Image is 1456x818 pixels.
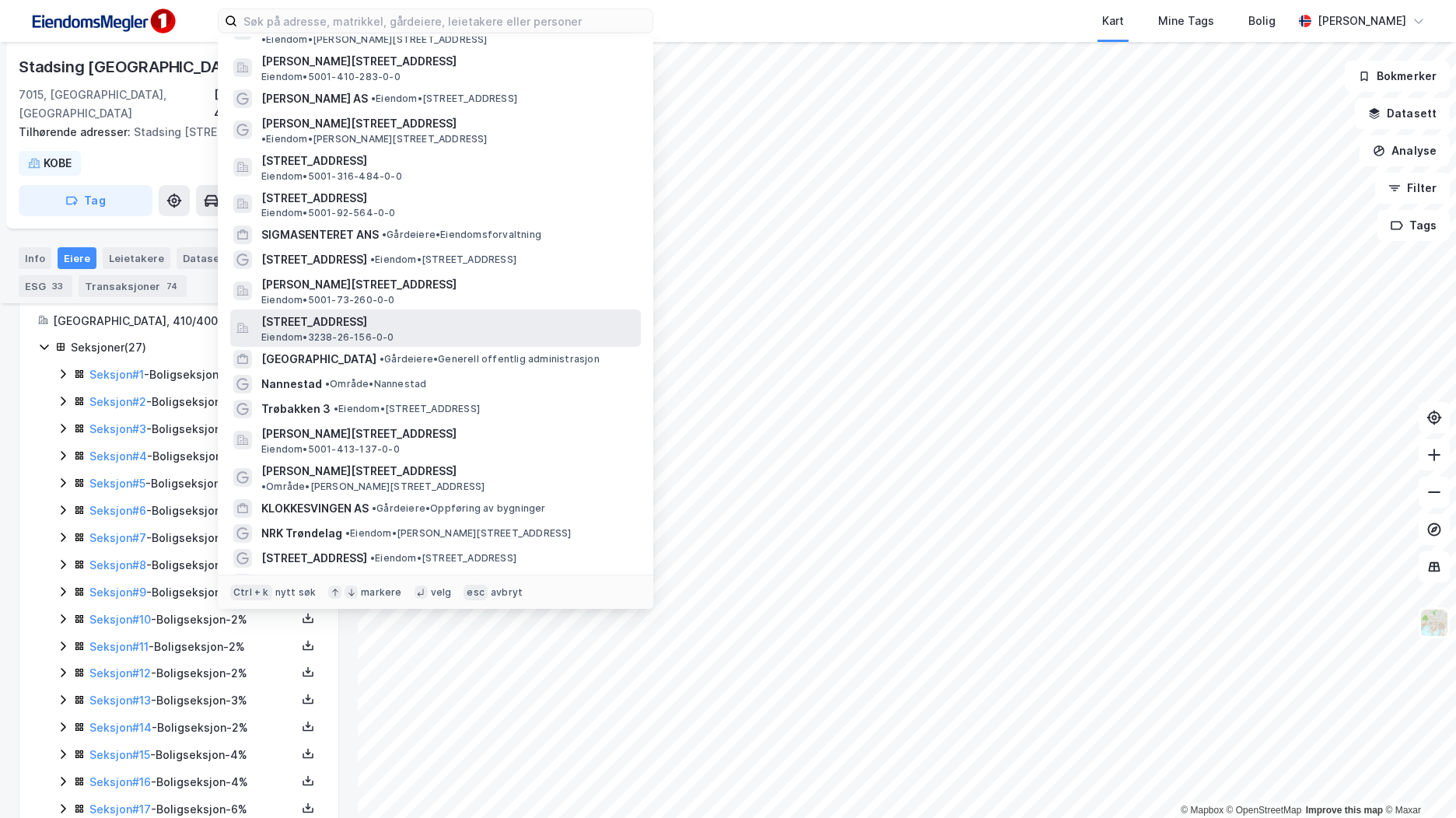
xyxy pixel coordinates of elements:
button: Tag [19,185,152,216]
div: Stadsing [STREET_ADDRESS] [19,123,327,142]
span: Eiendom • 5001-316-484-0-0 [261,170,402,183]
span: Gårdeiere • Eiendomsforvaltning [382,229,541,241]
span: Eiendom • 5001-73-260-0-0 [261,294,395,306]
div: - Boligseksjon - 4% [89,556,296,575]
div: - Boligseksjon - 2% [89,447,296,466]
a: Mapbox [1181,805,1223,816]
span: Eiendom • [PERSON_NAME][STREET_ADDRESS] [261,33,488,46]
div: Kontrollprogram for chat [1378,743,1456,818]
span: [PERSON_NAME][STREET_ADDRESS] [261,462,457,481]
span: Område • [PERSON_NAME][STREET_ADDRESS] [261,481,485,493]
a: Seksjon#2 [89,395,146,408]
a: Seksjon#11 [89,640,149,653]
span: Eiendom • [STREET_ADDRESS] [334,403,480,415]
div: 7015, [GEOGRAPHIC_DATA], [GEOGRAPHIC_DATA] [19,86,214,123]
span: [PERSON_NAME][STREET_ADDRESS] [261,52,635,71]
input: Søk på adresse, matrikkel, gårdeiere, leietakere eller personer [237,9,653,33]
span: Eiendom • [STREET_ADDRESS] [371,93,517,105]
span: Trøbakken 3 [261,400,331,418]
div: - Boligseksjon - 2% [89,420,296,439]
span: Eiendom • [PERSON_NAME][STREET_ADDRESS] [345,527,572,540]
div: ESG [19,275,72,297]
div: 74 [163,278,180,294]
span: Eiendom • 5001-92-564-0-0 [261,207,396,219]
div: - Boligseksjon - 2% [89,583,296,602]
a: Seksjon#1 [89,368,144,381]
a: Seksjon#12 [89,666,151,680]
span: NRK Trøndelag [261,524,342,543]
span: • [261,33,266,45]
a: Seksjon#5 [89,477,145,490]
div: - Boligseksjon - 4% [89,529,296,547]
a: Seksjon#16 [89,775,151,788]
div: Transaksjoner [79,275,187,297]
div: - Boligseksjon - 4% [89,746,296,764]
a: Seksjon#9 [89,586,146,599]
span: • [371,93,376,104]
span: Gårdeiere • Generell offentlig administrasjon [380,353,600,365]
div: Bolig [1248,12,1276,30]
span: • [261,133,266,145]
div: [PERSON_NAME] [1318,12,1406,30]
div: Mine Tags [1158,12,1214,30]
span: [PERSON_NAME][STREET_ADDRESS] [261,425,635,443]
button: Bokmerker [1345,61,1450,92]
a: Seksjon#17 [89,802,151,816]
div: - Boligseksjon - 4% [89,773,296,792]
a: Seksjon#13 [89,694,151,707]
div: nytt søk [275,586,317,598]
button: Filter [1375,173,1450,204]
span: [PERSON_NAME][STREET_ADDRESS] [261,114,457,133]
div: Seksjoner ( 27 ) [71,338,320,357]
span: Eiendom • 5001-410-283-0-0 [261,71,401,83]
span: [PERSON_NAME][STREET_ADDRESS] [261,275,635,294]
button: Analyse [1360,135,1450,166]
span: SIGMASENTERET ANS [261,225,379,244]
div: - Boligseksjon - 2% [89,393,296,411]
div: Ctrl + k [230,584,272,600]
a: Seksjon#15 [89,748,150,761]
div: - Boligseksjon - 4% [89,474,296,493]
div: Stadsing [GEOGRAPHIC_DATA] 24a [19,54,281,79]
span: • [334,403,338,414]
a: Seksjon#7 [89,531,146,544]
span: [PERSON_NAME] AS [261,89,368,108]
span: • [325,378,330,390]
div: - Boligseksjon - 2% [89,365,296,384]
span: • [382,229,387,240]
div: Eiere [58,247,96,269]
button: Datasett [1355,98,1450,129]
span: • [370,552,375,564]
div: velg [431,586,452,598]
a: OpenStreetMap [1227,805,1302,816]
span: • [345,527,350,539]
div: - Boligseksjon - 2% [89,664,296,683]
span: • [380,353,384,365]
a: Seksjon#3 [89,422,146,435]
a: Seksjon#10 [89,613,151,626]
span: [STREET_ADDRESS] [261,152,635,170]
span: Tilhørende adresser: [19,125,134,138]
button: Tags [1377,210,1450,241]
iframe: Chat Widget [1378,743,1456,818]
div: Info [19,247,51,269]
span: Eiendom • [PERSON_NAME][STREET_ADDRESS] [261,133,488,145]
div: esc [464,584,488,600]
span: [STREET_ADDRESS] [261,189,635,208]
a: Improve this map [1306,805,1383,816]
div: avbryt [491,586,523,598]
div: KOBE [44,154,72,173]
div: - Boligseksjon - 4% [89,502,296,520]
a: Seksjon#4 [89,449,147,463]
span: Eiendom • 5001-413-137-0-0 [261,443,400,456]
div: [GEOGRAPHIC_DATA], 410/400 [53,312,320,330]
img: Z [1419,608,1449,638]
a: Seksjon#6 [89,504,146,517]
img: F4PB6Px+NJ5v8B7XTbfpPpyloAAAAASUVORK5CYII= [25,4,180,39]
span: [GEOGRAPHIC_DATA] [261,350,376,369]
div: markere [361,586,401,598]
span: [STREET_ADDRESS] [261,313,635,331]
div: - Boligseksjon - 3% [89,691,296,710]
div: 33 [49,278,66,294]
span: Område • Nannestad [325,378,426,390]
